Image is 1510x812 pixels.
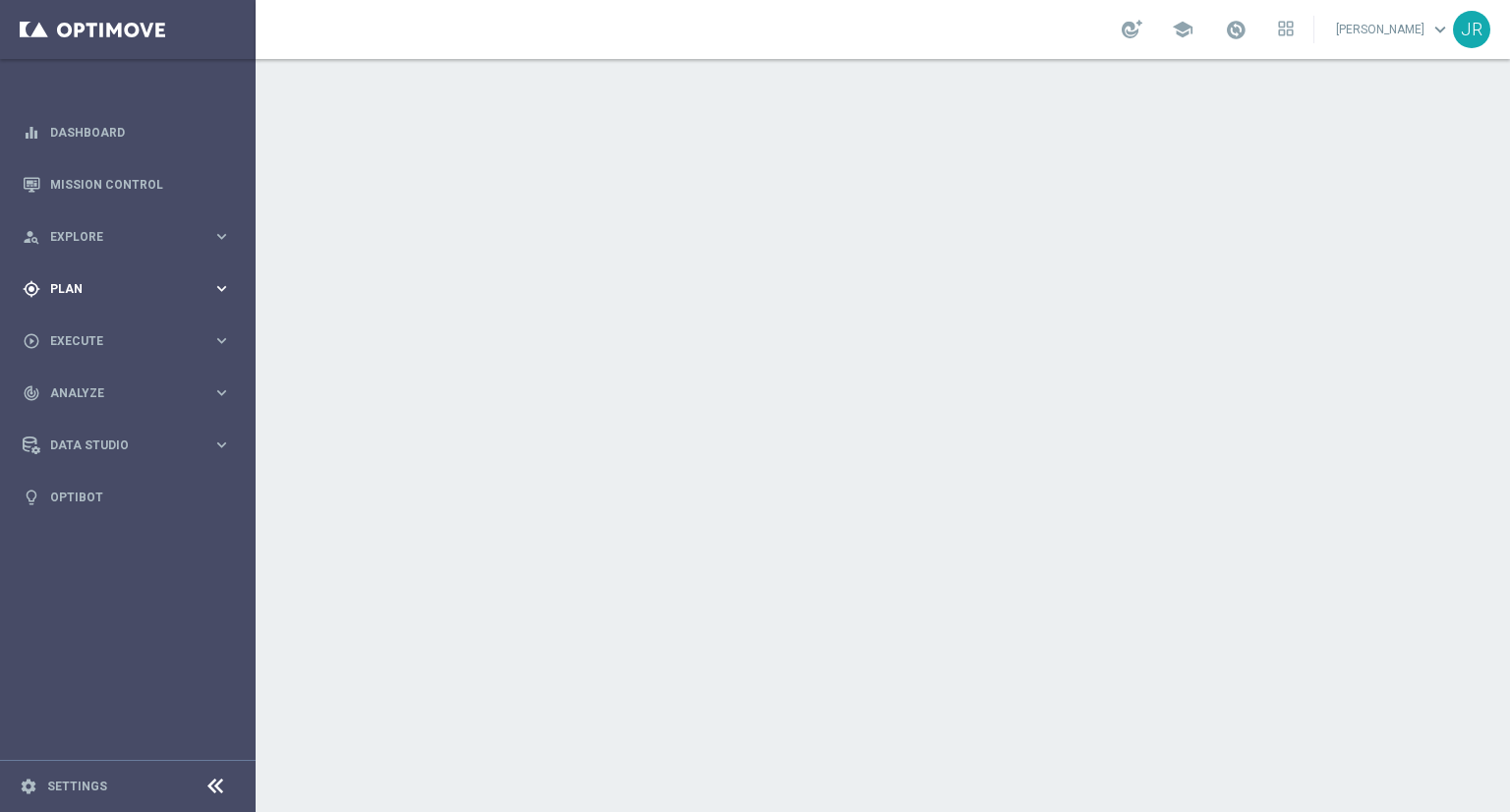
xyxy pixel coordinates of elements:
[50,106,231,158] a: Dashboard
[23,124,40,142] i: equalizer
[22,385,232,401] button: track_changes Analyze keyboard_arrow_right
[212,383,231,402] i: keyboard_arrow_right
[50,283,212,295] span: Plan
[23,228,40,246] i: person_search
[23,332,40,350] i: play_circle_outline
[23,332,212,350] div: Execute
[23,436,212,454] div: Data Studio
[23,158,231,210] div: Mission Control
[212,279,231,298] i: keyboard_arrow_right
[212,331,231,350] i: keyboard_arrow_right
[22,333,232,349] button: play_circle_outline Execute keyboard_arrow_right
[22,490,232,505] button: lightbulb Optibot
[23,280,40,298] i: gps_fixed
[1453,11,1490,48] div: JR
[212,227,231,246] i: keyboard_arrow_right
[23,280,212,298] div: Plan
[50,387,212,399] span: Analyze
[22,281,232,297] button: gps_fixed Plan keyboard_arrow_right
[1172,19,1193,40] span: school
[23,384,212,402] div: Analyze
[20,778,37,795] i: settings
[22,177,232,193] button: Mission Control
[23,489,40,506] i: lightbulb
[1429,19,1451,40] span: keyboard_arrow_down
[212,435,231,454] i: keyboard_arrow_right
[47,781,107,792] a: Settings
[1334,15,1453,44] a: [PERSON_NAME]keyboard_arrow_down
[50,158,231,210] a: Mission Control
[50,439,212,451] span: Data Studio
[50,231,212,243] span: Explore
[22,125,232,141] button: equalizer Dashboard
[22,229,232,245] button: person_search Explore keyboard_arrow_right
[22,437,232,453] button: Data Studio keyboard_arrow_right
[23,228,212,246] div: Explore
[50,335,212,347] span: Execute
[23,106,231,158] div: Dashboard
[23,384,40,402] i: track_changes
[50,471,231,523] a: Optibot
[23,471,231,523] div: Optibot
